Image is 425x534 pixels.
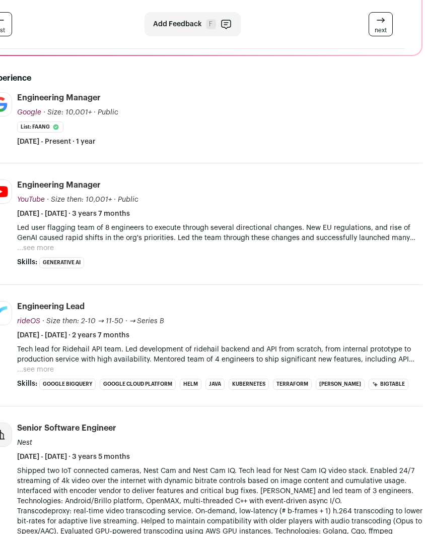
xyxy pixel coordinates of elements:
span: → Series B [129,318,165,325]
span: Public [98,109,118,116]
span: [DATE] - [DATE] · 2 years 7 months [17,330,129,340]
li: Kubernetes [229,379,269,390]
span: · [114,195,116,205]
li: List: FAANG [17,122,63,133]
button: ...see more [17,365,54,375]
span: [DATE] - [DATE] · 3 years 7 months [17,209,130,219]
div: Engineering Manager [17,92,101,103]
span: Skills: [17,379,37,389]
p: Shipped two IoT connected cameras, Nest Cam and Nest Cam IQ. Tech lead for Nest Cam IQ video stac... [17,466,422,506]
span: rideOS [17,318,40,325]
span: next [375,26,387,34]
span: · Size then: 10,001+ [47,196,112,203]
li: Helm [180,379,201,390]
button: Add Feedback F [145,12,241,36]
a: next [369,12,393,36]
li: Google BigQuery [39,379,96,390]
span: [DATE] - [DATE] · 3 years 5 months [17,452,130,462]
span: · [94,107,96,117]
span: F [206,19,216,29]
span: [DATE] - Present · 1 year [17,137,96,147]
div: Engineering Lead [17,301,85,312]
li: Bigtable [369,379,408,390]
span: · [125,316,127,326]
li: Google Cloud Platform [100,379,176,390]
div: Senior Software Engineer [17,423,116,434]
span: · Size then: 2-10 → 11-50 [42,318,123,325]
span: Public [118,196,138,203]
li: Java [205,379,225,390]
button: ...see more [17,243,54,253]
span: Nest [17,439,32,446]
span: · Size: 10,001+ [43,109,92,116]
li: Terraform [273,379,312,390]
p: Tech lead for Ridehail API team. Led development of ridehail backend and API from scratch, from i... [17,344,422,365]
p: Led user flagging team of 8 engineers to execute through several directional changes. New EU regu... [17,223,422,243]
li: Generative AI [39,257,84,268]
span: Google [17,109,41,116]
li: [PERSON_NAME] [316,379,365,390]
span: YouTube [17,196,45,203]
span: Skills: [17,257,37,267]
span: Add Feedback [153,19,202,29]
div: Engineering Manager [17,180,101,191]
